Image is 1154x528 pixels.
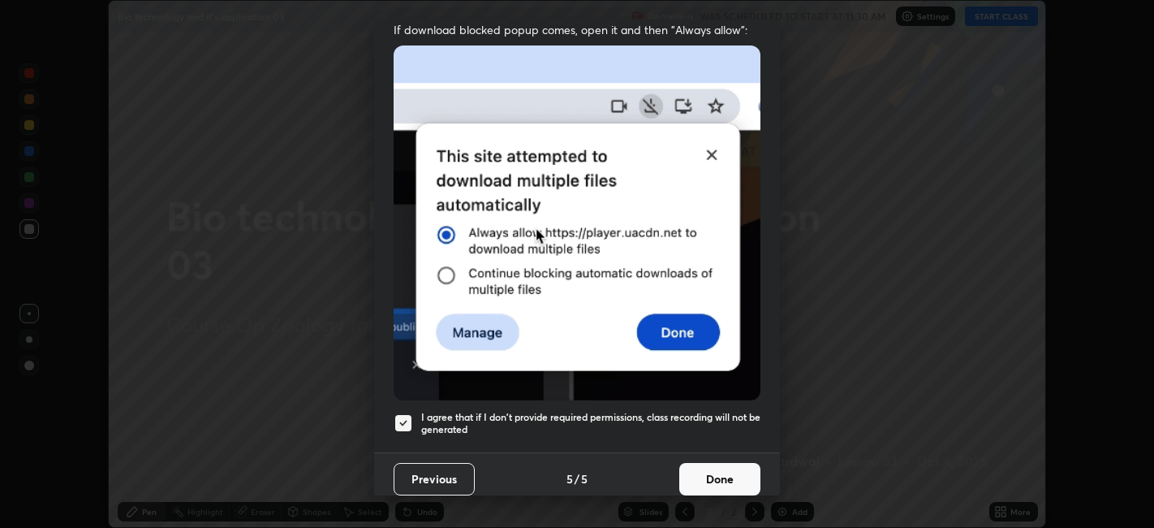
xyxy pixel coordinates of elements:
h4: / [575,470,579,487]
h5: I agree that if I don't provide required permissions, class recording will not be generated [421,411,760,436]
span: If download blocked popup comes, open it and then "Always allow": [394,22,760,37]
h4: 5 [581,470,588,487]
button: Previous [394,463,475,496]
h4: 5 [566,470,573,487]
button: Done [679,463,760,496]
img: downloads-permission-blocked.gif [394,45,760,400]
